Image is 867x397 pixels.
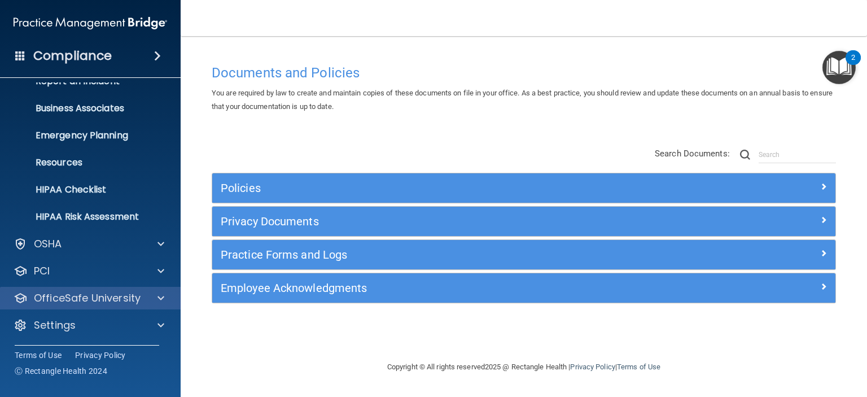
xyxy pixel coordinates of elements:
[7,103,161,114] p: Business Associates
[14,237,164,251] a: OSHA
[221,179,827,197] a: Policies
[33,48,112,64] h4: Compliance
[7,211,161,223] p: HIPAA Risk Assessment
[570,363,615,371] a: Privacy Policy
[14,319,164,332] a: Settings
[34,264,50,278] p: PCI
[14,12,167,34] img: PMB logo
[34,291,141,305] p: OfficeSafe University
[759,146,836,163] input: Search
[617,363,660,371] a: Terms of Use
[15,350,62,361] a: Terms of Use
[221,248,671,261] h5: Practice Forms and Logs
[7,157,161,168] p: Resources
[14,291,164,305] a: OfficeSafe University
[221,215,671,228] h5: Privacy Documents
[822,51,856,84] button: Open Resource Center, 2 new notifications
[851,58,855,72] div: 2
[7,184,161,195] p: HIPAA Checklist
[7,76,161,87] p: Report an Incident
[212,89,833,111] span: You are required by law to create and maintain copies of these documents on file in your office. ...
[34,237,62,251] p: OSHA
[221,282,671,294] h5: Employee Acknowledgments
[14,264,164,278] a: PCI
[212,66,836,80] h4: Documents and Policies
[75,350,126,361] a: Privacy Policy
[7,130,161,141] p: Emergency Planning
[221,246,827,264] a: Practice Forms and Logs
[15,365,107,377] span: Ⓒ Rectangle Health 2024
[221,182,671,194] h5: Policies
[740,150,750,160] img: ic-search.3b580494.png
[221,279,827,297] a: Employee Acknowledgments
[34,319,76,332] p: Settings
[221,212,827,230] a: Privacy Documents
[672,338,853,383] iframe: Drift Widget Chat Controller
[655,149,730,159] span: Search Documents:
[318,349,730,385] div: Copyright © All rights reserved 2025 @ Rectangle Health | |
